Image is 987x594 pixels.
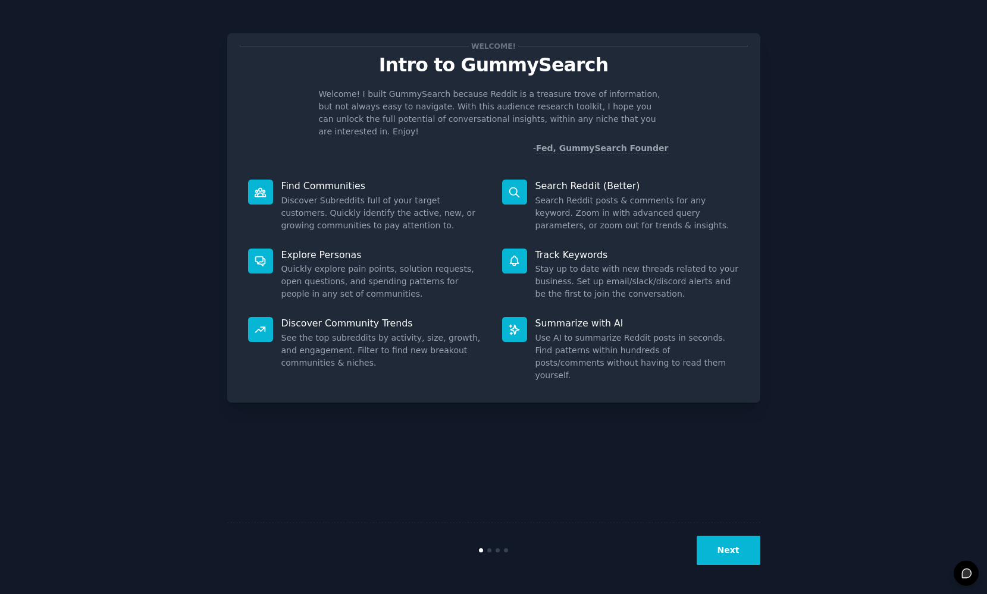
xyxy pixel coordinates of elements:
[533,142,669,155] div: -
[697,536,760,565] button: Next
[319,88,669,138] p: Welcome! I built GummySearch because Reddit is a treasure trove of information, but not always ea...
[535,332,740,382] dd: Use AI to summarize Reddit posts in seconds. Find patterns within hundreds of posts/comments with...
[536,143,669,153] a: Fed, GummySearch Founder
[281,249,485,261] p: Explore Personas
[281,180,485,192] p: Find Communities
[535,249,740,261] p: Track Keywords
[535,180,740,192] p: Search Reddit (Better)
[240,55,748,76] p: Intro to GummySearch
[535,194,740,232] dd: Search Reddit posts & comments for any keyword. Zoom in with advanced query parameters, or zoom o...
[281,263,485,300] dd: Quickly explore pain points, solution requests, open questions, and spending patterns for people ...
[281,317,485,329] p: Discover Community Trends
[281,194,485,232] dd: Discover Subreddits full of your target customers. Quickly identify the active, new, or growing c...
[535,263,740,300] dd: Stay up to date with new threads related to your business. Set up email/slack/discord alerts and ...
[535,317,740,329] p: Summarize with AI
[469,40,518,52] span: Welcome!
[281,332,485,369] dd: See the top subreddits by activity, size, growth, and engagement. Filter to find new breakout com...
